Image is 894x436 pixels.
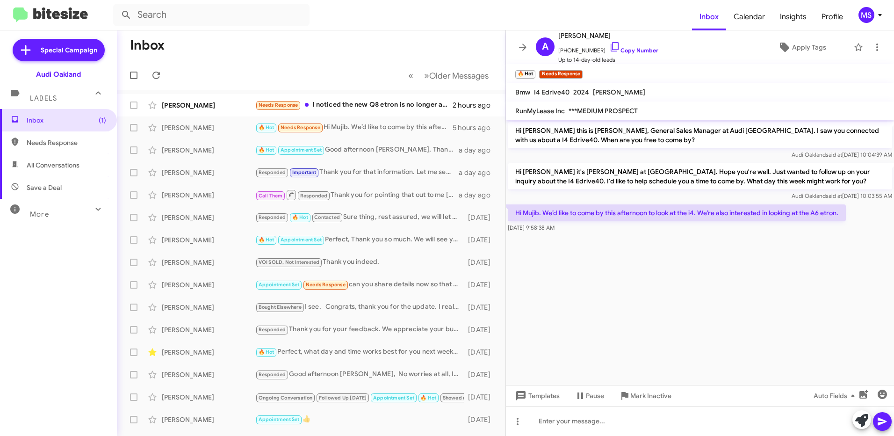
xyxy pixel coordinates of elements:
[609,47,658,54] a: Copy Number
[534,88,570,96] span: I4 Edrive40
[162,325,255,334] div: [PERSON_NAME]
[259,282,300,288] span: Appointment Set
[259,169,286,175] span: Responded
[292,214,308,220] span: 🔥 Hot
[569,107,638,115] span: ***MEDIUM PROSPECT
[255,302,464,312] div: I see. Congrats, thank you for the update. I really appreciate it. Wishing you many happy miles w...
[586,387,604,404] span: Pause
[259,193,283,199] span: Call Them
[464,258,498,267] div: [DATE]
[162,303,255,312] div: [PERSON_NAME]
[573,88,589,96] span: 2024
[464,415,498,424] div: [DATE]
[508,224,555,231] span: [DATE] 9:58:38 AM
[255,279,464,290] div: can you share details now so that I am clear when I visit
[459,145,498,155] div: a day ago
[459,190,498,200] div: a day ago
[259,304,302,310] span: Bought Elsewhere
[259,395,313,401] span: Ongoing Conversation
[162,280,255,290] div: [PERSON_NAME]
[259,327,286,333] span: Responded
[453,101,498,110] div: 2 hours ago
[300,193,328,199] span: Responded
[255,145,459,155] div: Good afternoon [PERSON_NAME], Thank you for reaching out. Absolutely you could. We will see you [...
[281,237,322,243] span: Appointment Set
[443,395,495,401] span: Showed up and SOLD
[558,41,658,55] span: [PHONE_NUMBER]
[814,387,858,404] span: Auto Fields
[36,70,81,79] div: Audi Oakland
[558,30,658,41] span: [PERSON_NAME]
[314,214,340,220] span: Contacted
[27,138,106,147] span: Needs Response
[259,259,320,265] span: VOI SOLD, Not Interested
[281,124,320,131] span: Needs Response
[726,3,772,30] span: Calendar
[612,387,679,404] button: Mark Inactive
[319,395,367,401] span: Followed Up [DATE]
[506,387,567,404] button: Templates
[464,303,498,312] div: [DATE]
[259,214,286,220] span: Responded
[255,212,464,223] div: Sure thing, rest assured, we will let you know as soon as we a word on.
[792,192,892,199] span: Audi Oakland [DATE] 10:03:55 AM
[558,55,658,65] span: Up to 14-day-old leads
[792,151,892,158] span: Audi Oakland [DATE] 10:04:39 AM
[162,415,255,424] div: [PERSON_NAME]
[539,70,582,79] small: Needs Response
[814,3,851,30] a: Profile
[113,4,310,26] input: Search
[826,192,842,199] span: said at
[459,168,498,177] div: a day ago
[255,122,453,133] div: Hi Mujib. We’d like to come by this afternoon to look at the i4. We’re also interested in looking...
[567,387,612,404] button: Pause
[259,147,274,153] span: 🔥 Hot
[162,123,255,132] div: [PERSON_NAME]
[41,45,97,55] span: Special Campaign
[162,145,255,155] div: [PERSON_NAME]
[255,257,464,268] div: Thank you indeed.
[292,169,317,175] span: Important
[255,369,464,380] div: Good afternoon [PERSON_NAME], No worries at all, I understand you're not ready to move forward ju...
[259,102,298,108] span: Needs Response
[255,414,464,425] div: 👍
[255,100,453,110] div: I noticed the new Q8 etron is no longer available but you seem to have used one in stock?
[464,370,498,379] div: [DATE]
[373,395,414,401] span: Appointment Set
[130,38,165,53] h1: Inbox
[429,71,489,81] span: Older Messages
[162,213,255,222] div: [PERSON_NAME]
[464,213,498,222] div: [DATE]
[692,3,726,30] a: Inbox
[792,39,826,56] span: Apply Tags
[162,392,255,402] div: [PERSON_NAME]
[162,235,255,245] div: [PERSON_NAME]
[255,189,459,201] div: Thank you for pointing that out to me [PERSON_NAME]. Let me check on this for you real quick. I w...
[464,348,498,357] div: [DATE]
[162,258,255,267] div: [PERSON_NAME]
[30,94,57,102] span: Labels
[515,88,530,96] span: Bmw
[508,204,846,221] p: Hi Mujib. We’d like to come by this afternoon to look at the i4. We’re also interested in looking...
[464,325,498,334] div: [DATE]
[255,347,464,357] div: Perfect, what day and time works best for you next week, I want to make sure my brand specialist ...
[542,39,548,54] span: A
[464,235,498,245] div: [DATE]
[162,101,255,110] div: [PERSON_NAME]
[259,371,286,378] span: Responded
[99,116,106,125] span: (1)
[255,167,459,178] div: Thank you for that information. Let me see what I got here.
[30,210,49,218] span: More
[858,7,874,23] div: MS
[162,168,255,177] div: [PERSON_NAME]
[806,387,866,404] button: Auto Fields
[630,387,671,404] span: Mark Inactive
[772,3,814,30] a: Insights
[515,70,535,79] small: 🔥 Hot
[162,348,255,357] div: [PERSON_NAME]
[403,66,494,85] nav: Page navigation example
[418,66,494,85] button: Next
[27,183,62,192] span: Save a Deal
